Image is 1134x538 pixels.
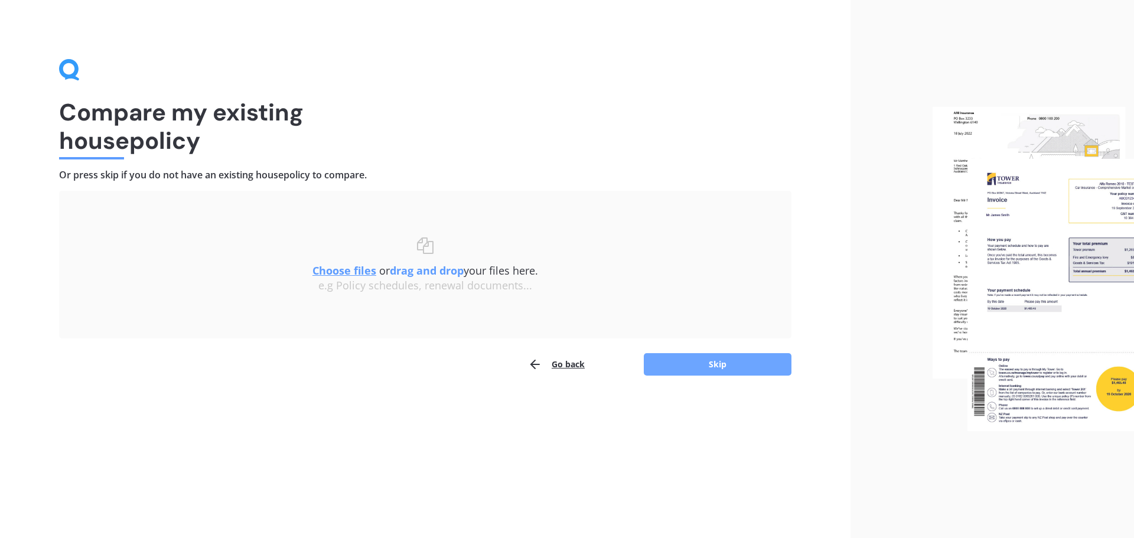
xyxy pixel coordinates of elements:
[59,98,791,155] h1: Compare my existing house policy
[312,263,376,278] u: Choose files
[59,169,791,181] h4: Or press skip if you do not have an existing house policy to compare.
[83,279,768,292] div: e.g Policy schedules, renewal documents...
[644,353,791,376] button: Skip
[528,353,585,376] button: Go back
[390,263,464,278] b: drag and drop
[312,263,538,278] span: or your files here.
[933,107,1134,432] img: files.webp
